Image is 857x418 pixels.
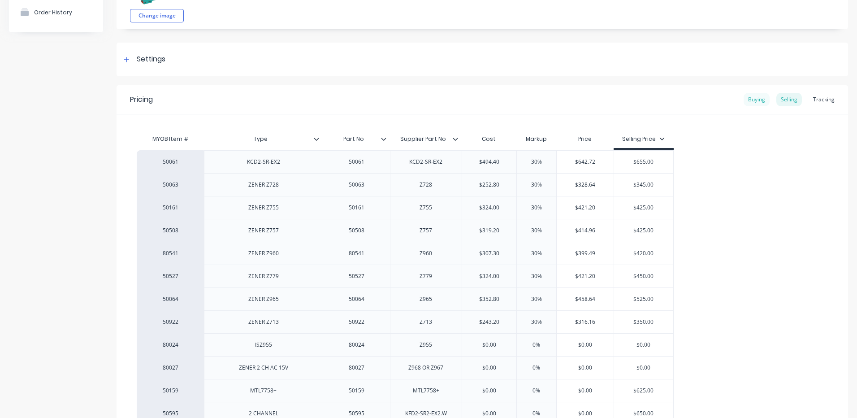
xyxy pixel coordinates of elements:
[137,196,674,219] div: 50161ZENER Z75550161Z755$324.0030%$421.20$425.00
[334,202,379,213] div: 50161
[334,248,379,259] div: 80541
[146,318,195,326] div: 50922
[240,156,287,168] div: KCD2-SR-EX2
[137,333,674,356] div: 80024ISZ95580024Z955$0.000%$0.00$0.00
[462,265,516,287] div: $324.00
[614,379,674,402] div: $625.00
[462,288,516,310] div: $352.80
[462,130,516,148] div: Cost
[403,202,448,213] div: Z755
[241,293,286,305] div: ZENER Z965
[204,130,323,148] div: Type
[557,242,614,265] div: $399.49
[137,242,674,265] div: 80541ZENER Z96080541Z960$307.3030%$399.49$420.00
[744,93,770,106] div: Buying
[557,357,614,379] div: $0.00
[334,293,379,305] div: 50064
[146,295,195,303] div: 50064
[390,130,462,148] div: Supplier Part No
[146,341,195,349] div: 80024
[137,130,204,148] div: MYOB Item #
[614,174,674,196] div: $345.00
[514,357,559,379] div: 0%
[514,379,559,402] div: 0%
[334,316,379,328] div: 50922
[130,9,184,22] button: Change image
[514,174,559,196] div: 30%
[146,364,195,372] div: 80027
[557,311,614,333] div: $316.16
[462,174,516,196] div: $252.80
[403,225,448,236] div: Z757
[557,288,614,310] div: $458.64
[241,270,286,282] div: ZENER Z779
[34,9,72,16] div: Order History
[334,225,379,236] div: 50508
[204,128,317,150] div: Type
[462,379,516,402] div: $0.00
[614,288,674,310] div: $525.00
[334,179,379,191] div: 50063
[614,219,674,242] div: $425.00
[137,356,674,379] div: 80027ZENER 2 CH AC 15V80027Z968 OR Z967$0.000%$0.00$0.00
[137,54,165,65] div: Settings
[809,93,839,106] div: Tracking
[334,339,379,351] div: 80024
[614,151,674,173] div: $655.00
[516,130,556,148] div: Markup
[462,219,516,242] div: $319.20
[557,265,614,287] div: $421.20
[130,94,153,105] div: Pricing
[514,242,559,265] div: 30%
[241,316,286,328] div: ZENER Z713
[146,158,195,166] div: 50061
[403,385,448,396] div: MTL7758+
[137,219,674,242] div: 50508ZENER Z75750508Z757$319.2030%$414.96$425.00
[146,181,195,189] div: 50063
[462,151,516,173] div: $494.40
[137,310,674,333] div: 50922ZENER Z71350922Z713$243.2030%$316.16$350.00
[614,311,674,333] div: $350.00
[146,387,195,395] div: 50159
[241,385,286,396] div: MTL7758+
[462,357,516,379] div: $0.00
[137,173,674,196] div: 50063ZENER Z72850063Z728$252.8030%$328.64$345.00
[137,265,674,287] div: 50527ZENER Z77950527Z779$324.0030%$421.20$450.00
[403,179,448,191] div: Z728
[390,128,457,150] div: Supplier Part No
[403,293,448,305] div: Z965
[403,248,448,259] div: Z960
[514,196,559,219] div: 30%
[514,219,559,242] div: 30%
[403,270,448,282] div: Z779
[514,311,559,333] div: 30%
[334,385,379,396] div: 50159
[241,248,286,259] div: ZENER Z960
[462,196,516,219] div: $324.00
[232,362,295,374] div: ZENER 2 CH AC 15V
[556,130,614,148] div: Price
[557,174,614,196] div: $328.64
[557,151,614,173] div: $642.72
[334,156,379,168] div: 50061
[146,226,195,235] div: 50508
[557,219,614,242] div: $414.96
[137,150,674,173] div: 50061KCD2-SR-EX250061KCD2-SR-EX2$494.4030%$642.72$655.00
[402,156,450,168] div: KCD2-SR-EX2
[146,272,195,280] div: 50527
[557,196,614,219] div: $421.20
[323,128,385,150] div: Part No
[614,357,674,379] div: $0.00
[462,242,516,265] div: $307.30
[146,409,195,418] div: 50595
[334,270,379,282] div: 50527
[622,135,665,143] div: Selling Price
[323,130,390,148] div: Part No
[241,202,286,213] div: ZENER Z755
[137,379,674,402] div: 50159MTL7758+50159MTL7758+$0.000%$0.00$625.00
[403,339,448,351] div: Z955
[241,179,286,191] div: ZENER Z728
[614,242,674,265] div: $420.00
[146,249,195,257] div: 80541
[557,379,614,402] div: $0.00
